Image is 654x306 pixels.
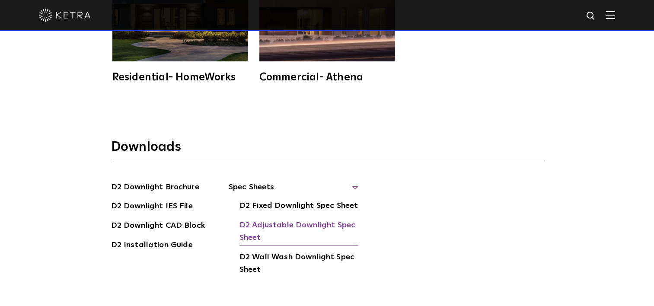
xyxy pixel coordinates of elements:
a: D2 Downlight Brochure [111,181,199,195]
a: D2 Downlight CAD Block [111,220,205,233]
div: Commercial- Athena [259,72,395,83]
a: D2 Downlight IES File [111,200,193,214]
div: Residential- HomeWorks [112,72,248,83]
a: D2 Adjustable Downlight Spec Sheet [239,219,358,245]
span: Spec Sheets [229,181,358,200]
img: ketra-logo-2019-white [39,9,91,22]
a: D2 Fixed Downlight Spec Sheet [239,200,358,214]
a: D2 Wall Wash Downlight Spec Sheet [239,251,358,277]
img: search icon [586,11,597,22]
h3: Downloads [111,139,543,161]
img: Hamburger%20Nav.svg [606,11,615,19]
a: D2 Installation Guide [111,239,193,253]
